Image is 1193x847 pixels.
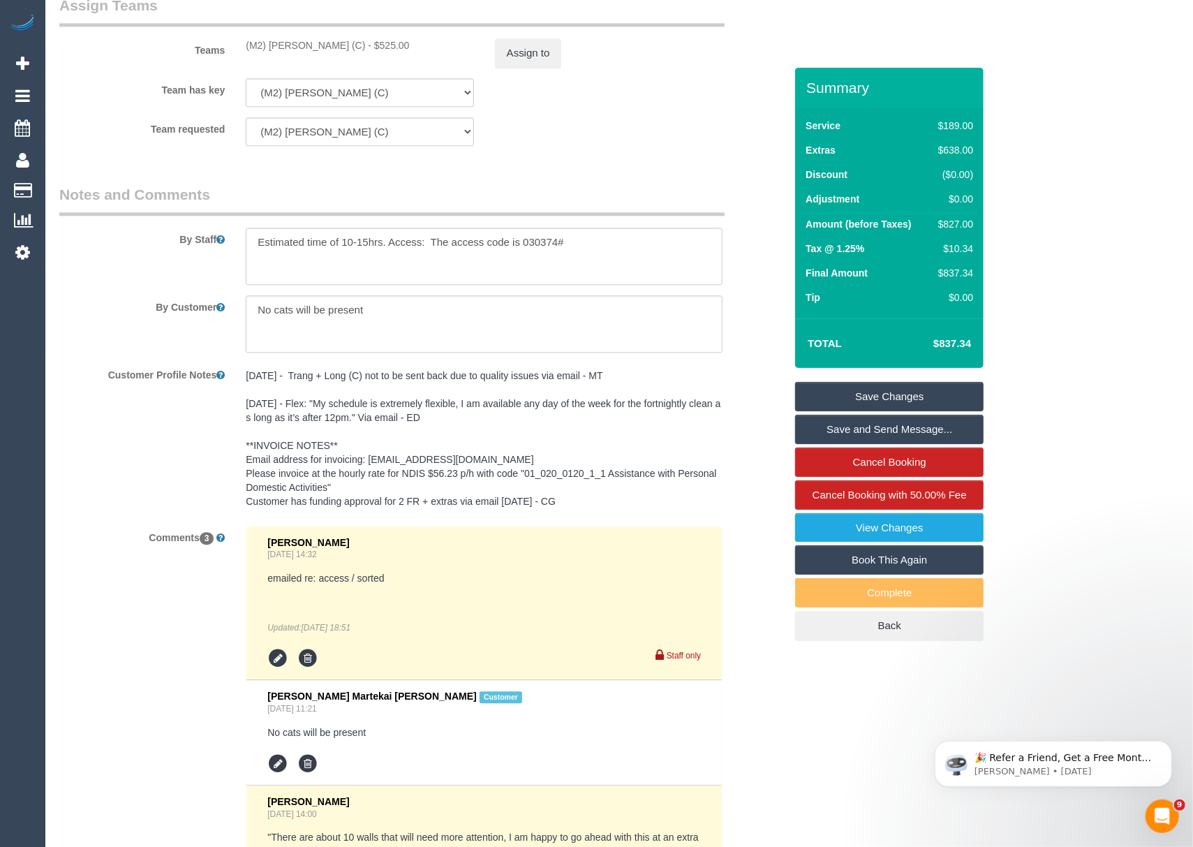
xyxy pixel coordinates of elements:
label: By Customer [49,295,235,314]
span: [PERSON_NAME] [267,537,349,548]
a: Book This Again [795,545,984,575]
span: [PERSON_NAME] [267,796,349,807]
label: Customer Profile Notes [49,363,235,382]
pre: emailed re: access / sorted [267,571,701,585]
label: Amount (before Taxes) [806,217,911,231]
label: Adjustment [806,192,859,206]
div: $189.00 [933,119,973,133]
label: Discount [806,168,847,182]
legend: Notes and Comments [59,184,725,216]
pre: [DATE] - Trang + Long (C) not to be sent back due to quality issues via email - MT [DATE] - Flex:... [246,369,723,508]
span: Customer [480,691,523,703]
div: $638.00 [933,143,973,157]
a: Cancel Booking [795,448,984,477]
label: Team has key [49,78,235,97]
div: $837.34 [933,266,973,280]
label: Service [806,119,840,133]
a: [DATE] 14:32 [267,550,317,559]
div: ($0.00) [933,168,973,182]
h4: $837.34 [891,338,971,350]
div: $0.00 [933,290,973,304]
a: Back [795,611,984,640]
button: Assign to [495,38,562,68]
span: 9 [1174,800,1185,811]
label: Tax @ 1.25% [806,242,864,256]
div: $10.34 [933,242,973,256]
small: Staff only [667,651,701,661]
span: [PERSON_NAME] Martekai [PERSON_NAME] [267,691,477,702]
label: Team requested [49,117,235,136]
label: Comments [49,526,235,545]
label: Extras [806,143,836,157]
a: Save and Send Message... [795,415,984,444]
label: Tip [806,290,820,304]
em: Updated: [267,623,350,633]
img: Automaid Logo [8,14,36,34]
label: Teams [49,38,235,57]
div: $0.00 [933,192,973,206]
strong: Total [808,337,842,349]
iframe: Intercom live chat [1146,800,1179,833]
a: Save Changes [795,382,984,411]
span: 3 [200,532,214,545]
pre: No cats will be present [267,726,701,739]
span: Jun 30, 2025 18:51 [302,623,351,633]
iframe: Intercom notifications message [914,712,1193,809]
a: [DATE] 14:00 [267,809,317,819]
label: By Staff [49,228,235,246]
div: $827.00 [933,217,973,231]
a: Cancel Booking with 50.00% Fee [795,480,984,510]
a: [DATE] 11:21 [267,704,317,714]
span: Cancel Booking with 50.00% Fee [813,489,967,501]
label: Final Amount [806,266,868,280]
a: View Changes [795,513,984,543]
h3: Summary [806,80,977,96]
div: 1 hour x $525.00/hour [246,38,473,52]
